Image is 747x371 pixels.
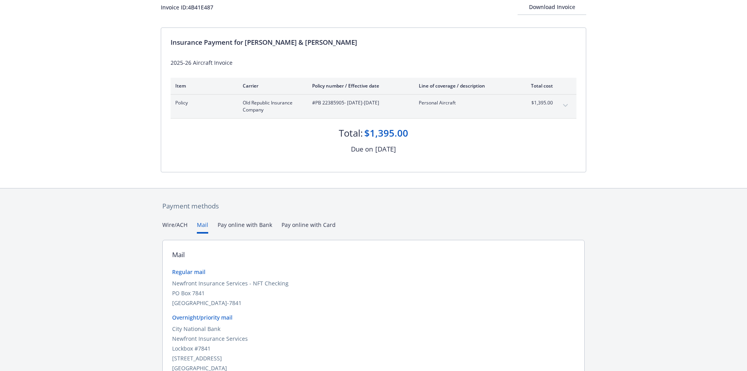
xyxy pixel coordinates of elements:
span: Old Republic Insurance Company [243,99,300,113]
div: Invoice ID: 4B41E487 [161,3,213,11]
div: Insurance Payment for [PERSON_NAME] & [PERSON_NAME] [171,37,576,48]
div: Carrier [243,82,300,89]
div: Payment methods [162,201,585,211]
div: Overnight/priority mail [172,313,575,322]
div: Item [175,82,230,89]
div: Newfront Insurance Services [172,334,575,343]
button: Pay online with Bank [218,221,272,234]
div: City National Bank [172,325,575,333]
span: Personal Aircraft [419,99,511,106]
div: Mail [172,250,185,260]
div: Lockbox #7841 [172,344,575,353]
div: Total cost [523,82,553,89]
div: PolicyOld Republic Insurance Company#PB 22385905- [DATE]-[DATE]Personal Aircraft$1,395.00expand c... [171,95,576,118]
div: $1,395.00 [364,126,408,140]
button: Wire/ACH [162,221,187,234]
div: Newfront Insurance Services - NFT Checking [172,279,575,287]
button: Pay online with Card [282,221,336,234]
div: [GEOGRAPHIC_DATA]-7841 [172,299,575,307]
span: Policy [175,99,230,106]
div: Policy number / Effective date [312,82,406,89]
button: Mail [197,221,208,234]
div: PO Box 7841 [172,289,575,297]
div: Total: [339,126,363,140]
button: expand content [559,99,572,112]
div: [STREET_ADDRESS] [172,354,575,362]
span: $1,395.00 [523,99,553,106]
span: #PB 22385905 - [DATE]-[DATE] [312,99,406,106]
div: 2025-26 Aircraft Invoice [171,58,576,67]
div: [DATE] [375,144,396,154]
div: Line of coverage / description [419,82,511,89]
div: Regular mail [172,268,575,276]
div: Due on [351,144,373,154]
